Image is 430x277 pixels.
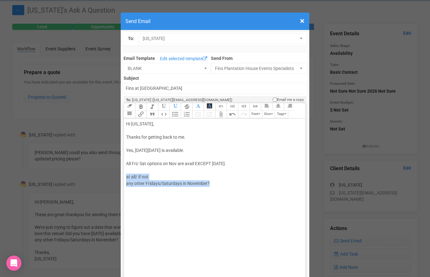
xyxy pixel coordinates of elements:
span: [DATE] is available. All Fri/ Sat options on Nov are avail EXCEPT [DATE]. at all/ if not [126,148,226,179]
button: Heading 4 [250,103,261,111]
span: any other Fridays/Saturdays in November? [126,181,210,186]
button: Redo [238,111,249,118]
h4: Send Email [125,17,305,25]
button: Align Justified [124,111,135,118]
button: Font Colour [192,103,204,111]
button: Underline [158,103,169,111]
button: Clear Formatting at cursor [124,103,135,111]
button: Bullets [169,111,181,118]
button: Heading 3 [238,103,249,111]
button: Increase Level [204,111,215,118]
button: Align Right [284,103,295,111]
button: Heading 1 [215,103,227,111]
button: Bold [135,103,146,111]
strong: To: [126,98,131,102]
span: H3 [242,104,246,108]
span: H1 [219,104,223,108]
button: Attach Files [215,111,227,118]
span: H2 [230,104,235,108]
span: Fins Plantation House Events Specialists [215,65,298,72]
label: Subject [124,74,306,81]
button: Italic [146,103,158,111]
button: Align Left [261,103,272,111]
button: Size [262,111,275,118]
span: Email me a copy [277,97,304,102]
button: Code [158,111,169,118]
button: Strikethrough [181,103,192,111]
button: Align Center [272,103,284,111]
span: × [300,16,305,26]
a: Edit selected template [158,55,209,63]
label: Send From [211,54,306,61]
button: Underline Colour [169,103,181,111]
button: Font [250,111,262,118]
button: Numbers [181,111,192,118]
button: Undo [227,111,238,118]
button: Font Background [204,103,215,111]
span: H4 [253,104,257,108]
label: To: [128,35,134,42]
button: Link [135,111,146,118]
button: Tags [275,111,288,118]
span: BLANK [128,65,203,72]
div: Open Intercom Messenger [6,256,21,271]
button: Quote [146,111,158,118]
div: Hi [US_STATE], Thanks for getting back to me. Yes, [DATE] [126,121,301,193]
button: Decrease Level [192,111,204,118]
label: Email Template [124,55,155,61]
span: [US_STATE] [143,35,298,42]
button: Heading 2 [227,103,238,111]
span: [US_STATE] ([US_STATE][EMAIL_ADDRESS][DOMAIN_NAME]) [132,98,232,102]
